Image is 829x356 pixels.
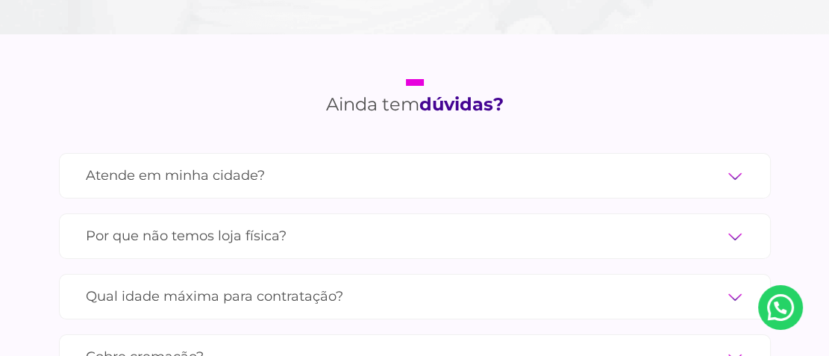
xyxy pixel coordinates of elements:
[86,284,744,310] label: Qual idade máxima para contratação?
[419,93,504,115] strong: dúvidas?
[326,79,504,116] h2: Ainda tem
[86,223,744,249] label: Por que não temos loja física?
[758,285,803,330] a: Nosso Whatsapp
[86,163,744,189] label: Atende em minha cidade?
